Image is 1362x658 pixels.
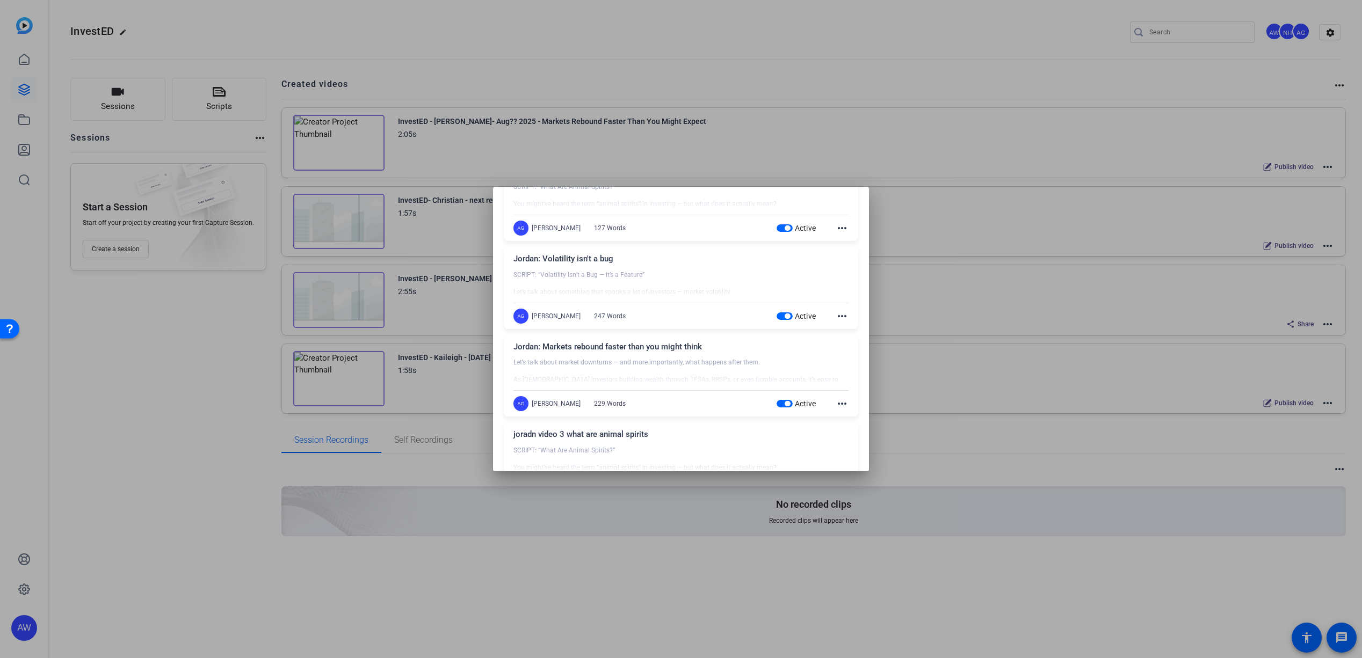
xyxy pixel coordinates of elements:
mat-icon: more_horiz [836,310,849,323]
div: Jordan: Markets rebound faster than you might think [513,341,849,359]
div: 247 Words [594,312,626,320]
span: Active [795,312,816,320]
div: 229 Words [594,399,626,408]
div: [PERSON_NAME] [532,224,581,232]
div: AG [513,309,528,324]
div: [PERSON_NAME] [532,312,581,320]
div: AG [513,221,528,236]
span: Active [795,399,816,408]
mat-icon: more_horiz [836,397,849,410]
div: [PERSON_NAME] [532,399,581,408]
div: joradn video 3 what are animal spirits [513,428,849,446]
div: AG [513,396,528,411]
div: 127 Words [594,224,626,232]
div: Jordan: Volatility isn't a bug [513,253,849,270]
span: Active [795,224,816,232]
mat-icon: more_horiz [836,222,849,235]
